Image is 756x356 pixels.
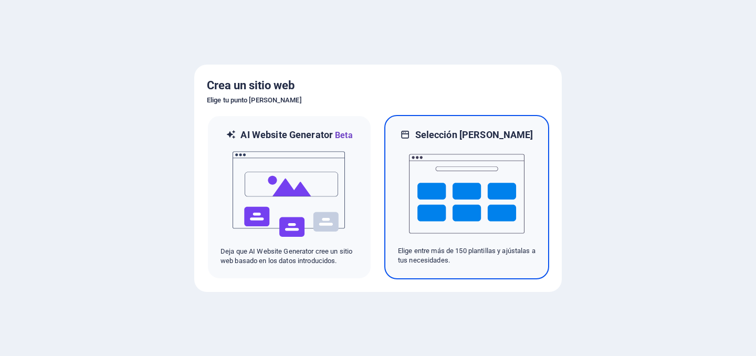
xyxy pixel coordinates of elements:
p: Deja que AI Website Generator cree un sitio web basado en los datos introducidos. [220,247,358,266]
h6: AI Website Generator [240,129,352,142]
p: Elige entre más de 150 plantillas y ajústalas a tus necesidades. [398,246,535,265]
img: ai [232,142,347,247]
h6: Elige tu punto [PERSON_NAME] [207,94,549,107]
div: AI Website GeneratorBetaaiDeja que AI Website Generator cree un sitio web basado en los datos int... [207,115,372,279]
h5: Crea un sitio web [207,77,549,94]
h6: Selección [PERSON_NAME] [415,129,533,141]
span: Beta [333,130,353,140]
div: Selección [PERSON_NAME]Elige entre más de 150 plantillas y ajústalas a tus necesidades. [384,115,549,279]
